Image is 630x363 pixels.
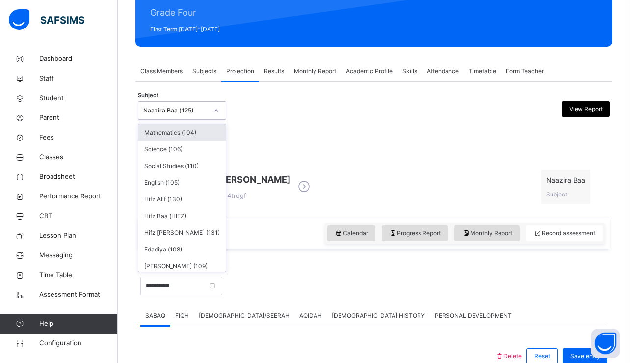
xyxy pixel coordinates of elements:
[138,191,226,208] div: Hifz Alif (130)
[145,311,165,320] span: SABAQ
[39,54,118,64] span: Dashboard
[570,352,600,361] span: Save entry
[138,91,158,100] span: Subject
[175,311,189,320] span: FIQH
[39,152,118,162] span: Classes
[138,141,226,158] div: Science (106)
[226,67,254,76] span: Projection
[591,329,620,358] button: Open asap
[138,258,226,275] div: [PERSON_NAME] (109)
[39,338,117,348] span: Configuration
[138,174,226,191] div: English (105)
[533,229,595,238] span: Record assessment
[39,211,118,221] span: CBT
[506,67,544,76] span: Form Teacher
[140,67,183,76] span: Class Members
[39,231,118,241] span: Lesson Plan
[138,124,226,141] div: Mathematics (104)
[138,208,226,224] div: Hifz Baa (HIFZ)
[569,105,603,113] span: View Report
[299,311,322,320] span: AQIDAH
[495,352,522,360] span: Delete
[199,311,289,320] span: [DEMOGRAPHIC_DATA]/SEERAH
[346,67,393,76] span: Academic Profile
[332,311,425,320] span: [DEMOGRAPHIC_DATA] HISTORY
[294,67,336,76] span: Monthly Report
[39,93,118,103] span: Student
[389,229,441,238] span: Progress Report
[39,113,118,123] span: Parent
[138,224,226,241] div: Hifz [PERSON_NAME] (131)
[546,191,567,198] span: Subject
[39,290,118,300] span: Assessment Format
[39,251,118,260] span: Messaging
[138,158,226,174] div: Social Studies (110)
[39,172,118,182] span: Broadsheet
[39,319,117,329] span: Help
[216,192,246,199] span: 4trdgf
[143,106,208,115] div: Naazira Baa (125)
[39,270,118,280] span: Time Table
[462,229,512,238] span: Monthly Report
[39,192,118,201] span: Performance Report
[216,173,290,186] span: [PERSON_NAME]
[469,67,496,76] span: Timetable
[39,133,118,142] span: Fees
[138,241,226,258] div: Edadiya (108)
[534,352,550,361] span: Reset
[39,74,118,84] span: Staff
[402,67,417,76] span: Skills
[264,67,284,76] span: Results
[192,67,216,76] span: Subjects
[435,311,512,320] span: PERSONAL DEVELOPMENT
[9,9,84,30] img: safsims
[335,229,368,238] span: Calendar
[546,175,585,185] span: Naazira Baa
[427,67,459,76] span: Attendance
